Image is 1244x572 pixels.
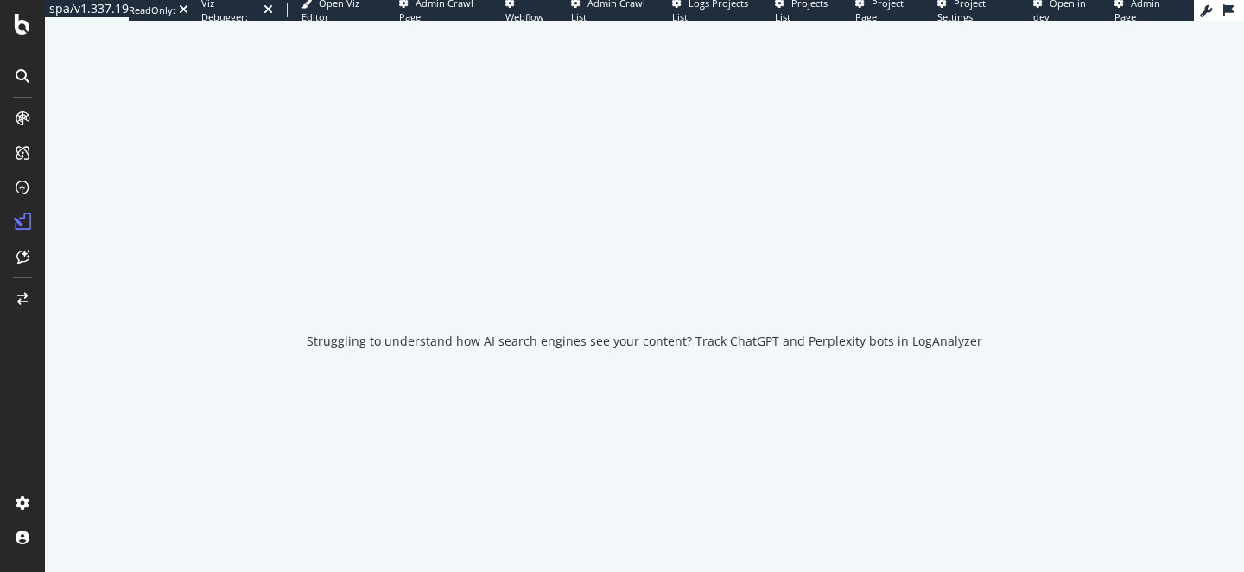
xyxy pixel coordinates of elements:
[307,333,982,350] div: Struggling to understand how AI search engines see your content? Track ChatGPT and Perplexity bot...
[582,243,707,305] div: animation
[505,10,544,23] span: Webflow
[129,3,175,17] div: ReadOnly:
